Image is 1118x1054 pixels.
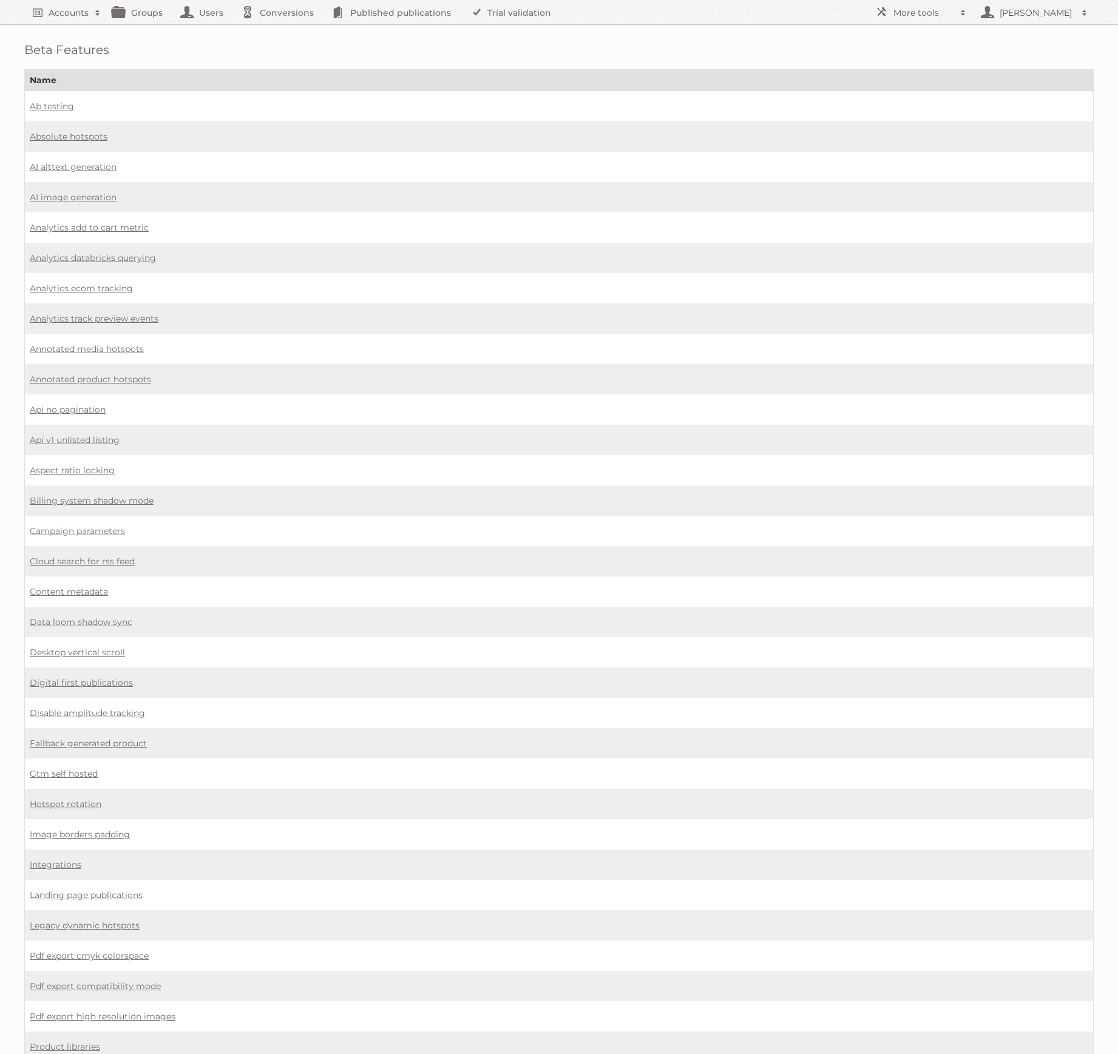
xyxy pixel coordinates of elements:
a: Fallback generated product [30,738,147,749]
a: Pdf export cmyk colorspace [30,950,149,961]
a: Legacy dynamic hotspots [30,920,140,931]
a: Pdf export high resolution images [30,1011,175,1022]
a: Desktop vertical scroll [30,647,125,658]
a: Gtm self hosted [30,768,98,779]
a: Aspect ratio locking [30,465,115,476]
a: Product libraries [30,1041,100,1052]
h1: Beta Features [24,42,1094,57]
a: Absolute hotspots [30,131,107,142]
a: Ab testing [30,101,74,112]
a: Landing page publications [30,890,143,900]
a: Api no pagination [30,404,106,415]
a: Content metadata [30,586,108,597]
h2: More tools [893,7,954,19]
a: Annotated media hotspots [30,343,144,354]
a: Api v1 unlisted listing [30,434,120,445]
a: AI alttext generation [30,161,117,172]
a: Cloud search for rss feed [30,556,135,567]
h2: Accounts [49,7,89,19]
a: Analytics track preview events [30,313,158,324]
a: Pdf export compatibility mode [30,981,161,992]
a: Integrations [30,859,81,870]
a: Analytics add to cart metric [30,222,149,233]
a: Disable amplitude tracking [30,708,145,718]
a: Analytics ecom tracking [30,283,133,294]
th: Name [25,70,1094,91]
a: Billing system shadow mode [30,495,154,506]
a: Hotspot rotation [30,799,101,809]
a: AI image generation [30,192,117,203]
a: Image borders padding [30,829,130,840]
a: Campaign parameters [30,525,125,536]
a: Annotated product hotspots [30,374,151,385]
h2: [PERSON_NAME] [997,7,1076,19]
a: Data loom shadow sync [30,617,132,627]
a: Digital first publications [30,677,133,688]
a: Analytics databricks querying [30,252,156,263]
